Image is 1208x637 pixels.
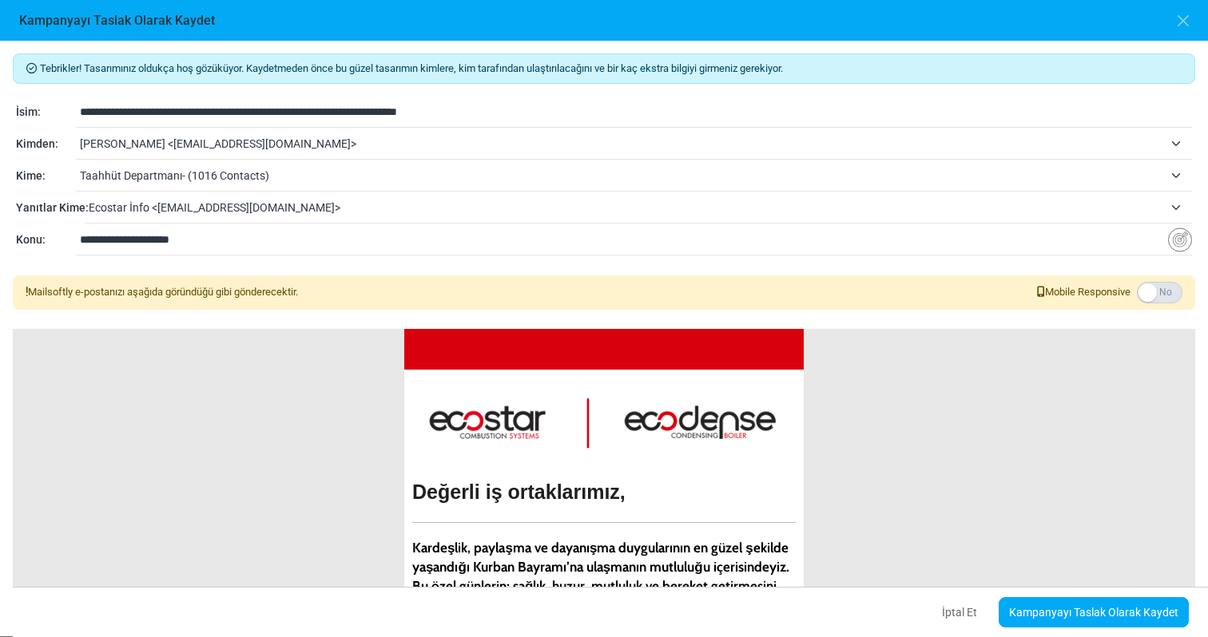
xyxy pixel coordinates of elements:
[1168,227,1192,252] img: Insert Variable
[80,129,1192,158] span: Elif Akpunar <elif.akpunar@ecostar.com.tr>
[412,337,796,362] table: divider
[16,231,76,248] div: Konu:
[999,597,1189,627] a: Kampanyayı Taslak Olarak Kaydet
[412,481,626,503] span: Değerli iş ortaklarımız,
[80,161,1192,190] span: Taahhüt Departmanı- (1016 Contacts)
[1037,284,1131,300] span: Mobile Responsive
[16,168,76,184] div: Kime:
[89,193,1192,222] span: Ecostar İnfo <info@ecostar.com.tr>
[80,134,1163,153] span: Elif Akpunar <elif.akpunar@ecostar.com.tr>
[89,198,1163,217] span: Ecostar İnfo <info@ecostar.com.tr>
[26,284,298,300] div: Mailsoftly e-postanızı aşağıda göründüğü gibi gönderecektir.
[13,53,1195,84] div: Tebrikler! Tasarımınız oldukça hoş gözüküyor. Kaydetmeden önce bu güzel tasarımın kimlere, kim ta...
[412,539,796,577] p: Kardeşlik, paylaşma ve dayanışma duygularının en güzel şekilde yaşandığı Kurban Bayramı’na ulaşma...
[412,522,796,523] table: divider
[19,13,215,28] h6: Kampanyayı Taslak Olarak Kaydet
[928,595,991,629] button: İptal Et
[80,166,1163,185] span: Taahhüt Departmanı- (1016 Contacts)
[16,104,76,121] div: İsim:
[16,136,76,152] div: Kimden:
[412,577,796,634] p: Bu özel günlerin; sağlık, huzur, mutluluk ve bereket getirmesini temenni eder, sizin ve sevdikler...
[16,200,85,216] div: Yanıtlar Kime:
